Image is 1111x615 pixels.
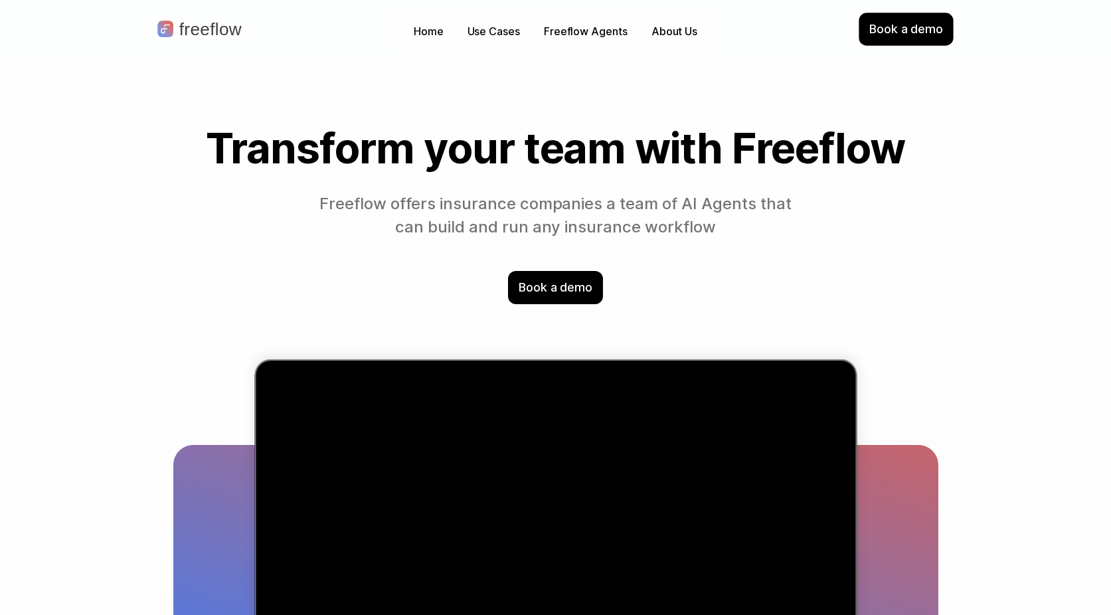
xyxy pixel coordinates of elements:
[173,125,938,171] h1: Transform your team with Freeflow
[508,271,603,304] div: Book a demo
[179,21,242,38] p: freeflow
[859,13,954,46] div: Book a demo
[544,24,628,39] p: Freeflow Agents
[468,24,520,39] p: Use Cases
[519,279,592,296] p: Book a demo
[870,21,943,38] p: Book a demo
[645,21,704,42] a: About Us
[313,193,798,239] p: Freeflow offers insurance companies a team of AI Agents that can build and run any insurance work...
[461,21,527,42] button: Use Cases
[414,24,444,39] p: Home
[651,24,697,39] p: About Us
[537,21,634,42] a: Freeflow Agents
